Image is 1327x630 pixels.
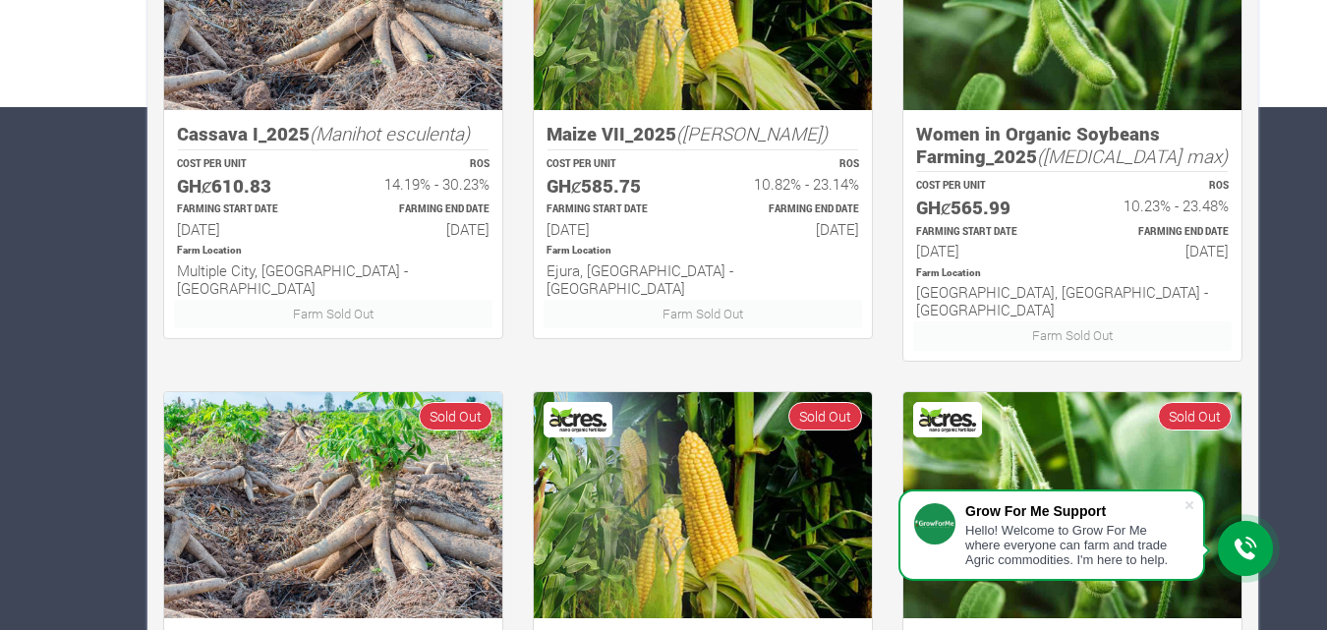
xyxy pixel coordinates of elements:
span: Sold Out [419,402,492,430]
p: Estimated Farming Start Date [916,225,1055,240]
h6: [DATE] [721,220,859,238]
img: growforme image [534,392,872,619]
p: Estimated Farming Start Date [547,202,685,217]
h6: [DATE] [351,220,490,238]
p: Estimated Farming End Date [351,202,490,217]
h5: GHȼ565.99 [916,197,1055,219]
i: ([MEDICAL_DATA] max) [1037,143,1228,168]
h6: [DATE] [916,242,1055,259]
p: ROS [721,157,859,172]
h6: [DATE] [547,220,685,238]
p: Location of Farm [547,244,859,258]
h5: Maize VII_2025 [547,123,859,145]
p: ROS [351,157,490,172]
p: Location of Farm [916,266,1229,281]
div: Grow For Me Support [965,503,1183,519]
h6: Ejura, [GEOGRAPHIC_DATA] - [GEOGRAPHIC_DATA] [547,261,859,297]
img: growforme image [903,392,1241,619]
p: Estimated Farming Start Date [177,202,316,217]
p: Estimated Farming End Date [1090,225,1229,240]
h6: Multiple City, [GEOGRAPHIC_DATA] - [GEOGRAPHIC_DATA] [177,261,490,297]
img: growforme image [164,392,502,619]
h6: [DATE] [177,220,316,238]
h6: [DATE] [1090,242,1229,259]
h6: 10.82% - 23.14% [721,175,859,193]
p: ROS [1090,179,1229,194]
h5: GHȼ610.83 [177,175,316,198]
img: Acres Nano [547,405,609,434]
h6: [GEOGRAPHIC_DATA], [GEOGRAPHIC_DATA] - [GEOGRAPHIC_DATA] [916,283,1229,318]
p: COST PER UNIT [177,157,316,172]
h5: GHȼ585.75 [547,175,685,198]
h5: Women in Organic Soybeans Farming_2025 [916,123,1229,167]
p: COST PER UNIT [547,157,685,172]
h6: 10.23% - 23.48% [1090,197,1229,214]
h5: Cassava I_2025 [177,123,490,145]
p: Location of Farm [177,244,490,258]
span: Sold Out [788,402,862,430]
img: Acres Nano [916,405,979,434]
span: Sold Out [1158,402,1232,430]
p: Estimated Farming End Date [721,202,859,217]
h6: 14.19% - 30.23% [351,175,490,193]
i: (Manihot esculenta) [310,121,470,145]
p: COST PER UNIT [916,179,1055,194]
i: ([PERSON_NAME]) [676,121,828,145]
div: Hello! Welcome to Grow For Me where everyone can farm and trade Agric commodities. I'm here to help. [965,523,1183,567]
